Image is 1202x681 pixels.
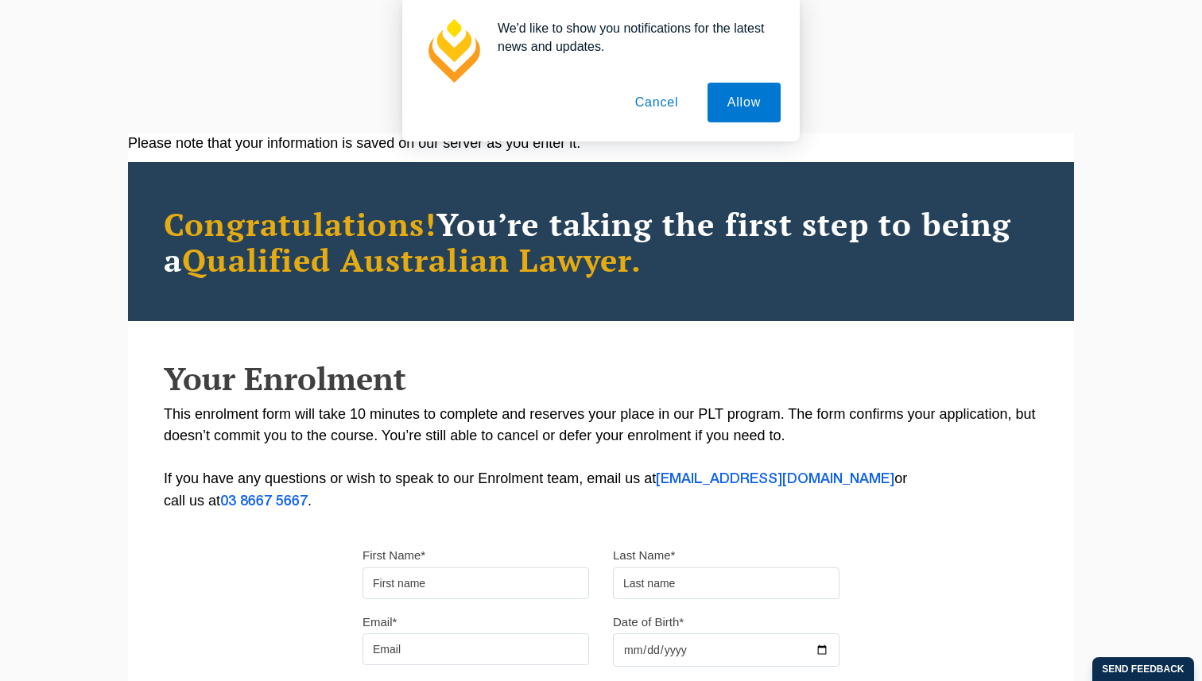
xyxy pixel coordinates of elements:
[363,614,397,630] label: Email*
[363,548,425,563] label: First Name*
[613,548,675,563] label: Last Name*
[164,206,1038,277] h2: You’re taking the first step to being a
[164,203,436,245] span: Congratulations!
[708,83,781,122] button: Allow
[128,133,1074,154] div: Please note that your information is saved on our server as you enter it.
[656,473,894,486] a: [EMAIL_ADDRESS][DOMAIN_NAME]
[220,495,308,508] a: 03 8667 5667
[613,614,684,630] label: Date of Birth*
[164,404,1038,513] p: This enrolment form will take 10 minutes to complete and reserves your place in our PLT program. ...
[485,19,781,56] div: We'd like to show you notifications for the latest news and updates.
[182,238,642,281] span: Qualified Australian Lawyer.
[363,633,589,665] input: Email
[363,567,589,599] input: First name
[615,83,699,122] button: Cancel
[613,567,839,599] input: Last name
[421,19,485,83] img: notification icon
[164,361,1038,396] h2: Your Enrolment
